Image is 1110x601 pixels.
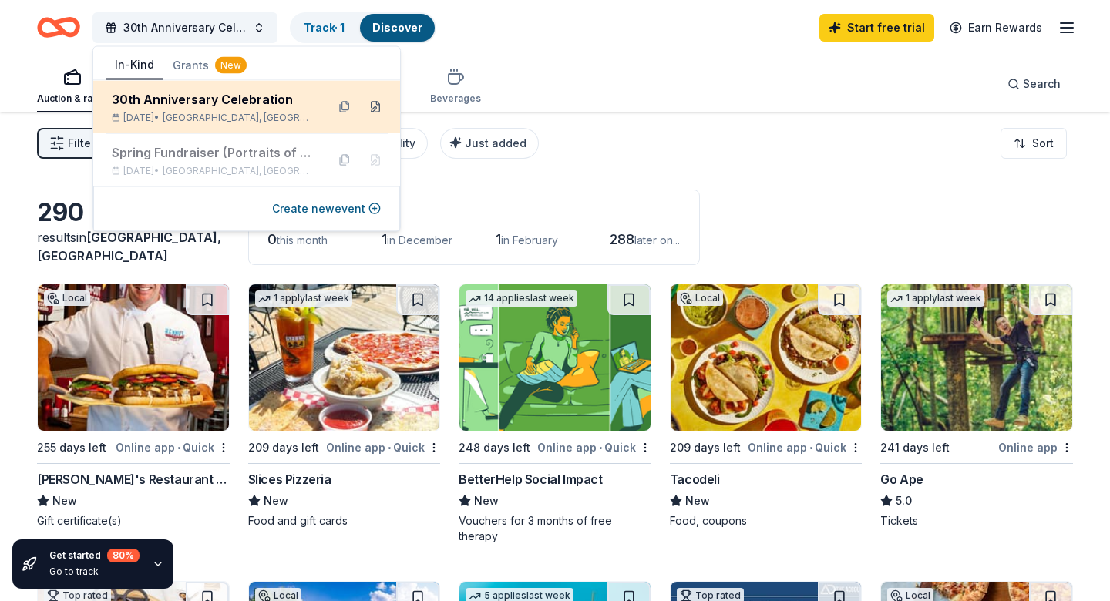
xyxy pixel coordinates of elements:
div: Online app [998,438,1073,457]
span: 1 [382,231,387,247]
div: [DATE] • [112,165,314,177]
div: 248 days left [459,438,530,457]
span: • [388,442,391,454]
span: 30th Anniversary Celebration [123,18,247,37]
button: Sort [1001,128,1067,159]
img: Image for Tacodeli [671,284,862,431]
img: Image for BetterHelp Social Impact [459,284,651,431]
div: Beverages [430,92,481,105]
span: 288 [610,231,634,247]
a: Start free trial [819,14,934,42]
div: BetterHelp Social Impact [459,470,602,489]
div: Application deadlines [267,203,681,221]
a: Earn Rewards [940,14,1051,42]
button: Create newevent [272,200,381,218]
span: Search [1023,75,1061,93]
button: 30th Anniversary Celebration [92,12,277,43]
div: [DATE] • [112,112,314,124]
img: Image for Slices Pizzeria [249,284,440,431]
button: Beverages [430,62,481,112]
div: Local [44,290,90,306]
button: Grants [163,52,256,79]
a: Image for TacodeliLocal209 days leftOnline app•QuickTacodeliNewFood, coupons [670,284,863,529]
div: Food, coupons [670,513,863,529]
span: • [809,442,812,454]
div: 80 % [107,549,140,562]
div: Online app Quick [537,438,651,457]
button: Search [995,69,1073,99]
div: Slices Pizzeria [248,470,331,489]
div: Online app Quick [326,438,440,457]
span: Sort [1032,134,1054,153]
button: Track· 1Discover [290,12,436,43]
a: Home [37,9,80,45]
div: 30th Anniversary Celebration [112,90,314,109]
a: Image for BetterHelp Social Impact14 applieslast week248 days leftOnline app•QuickBetterHelp Soci... [459,284,651,544]
a: Track· 1 [304,21,345,34]
div: Tacodeli [670,470,720,489]
img: Image for Go Ape [881,284,1072,431]
div: Online app Quick [116,438,230,457]
button: Just added [440,128,539,159]
span: Filter [68,134,95,153]
span: New [474,492,499,510]
div: New [215,57,247,74]
div: Vouchers for 3 months of free therapy [459,513,651,544]
button: Filter2 [37,128,107,159]
span: 5.0 [896,492,912,510]
div: 290 [37,197,230,228]
div: 209 days left [248,438,319,457]
div: Go Ape [880,470,923,489]
div: Local [677,290,723,306]
span: • [177,442,180,454]
button: Auction & raffle [37,62,107,112]
div: 241 days left [880,438,950,457]
div: Food and gift cards [248,513,441,529]
a: Image for Kenny's Restaurant GroupLocal255 days leftOnline app•Quick[PERSON_NAME]'s Restaurant Gr... [37,284,230,529]
span: New [264,492,288,510]
span: • [599,442,602,454]
div: Spring Fundraiser (Portraits of Success) [112,143,314,162]
span: 0 [267,231,277,247]
span: [GEOGRAPHIC_DATA], [GEOGRAPHIC_DATA] [163,112,314,124]
div: [PERSON_NAME]'s Restaurant Group [37,470,230,489]
span: in December [387,233,452,247]
span: this month [277,233,328,247]
div: Online app Quick [748,438,862,457]
div: Auction & raffle [37,92,107,105]
span: New [685,492,710,510]
span: New [52,492,77,510]
span: later on... [634,233,680,247]
a: Discover [372,21,422,34]
span: 1 [496,231,501,247]
div: 14 applies last week [466,290,577,307]
span: in February [501,233,558,247]
div: 209 days left [670,438,741,457]
div: Gift certificate(s) [37,513,230,529]
a: Image for Slices Pizzeria1 applylast week209 days leftOnline app•QuickSlices PizzeriaNewFood and ... [248,284,441,529]
div: Go to track [49,566,140,578]
div: 1 apply last week [255,290,352,307]
span: [GEOGRAPHIC_DATA], [GEOGRAPHIC_DATA] [163,165,314,177]
img: Image for Kenny's Restaurant Group [38,284,229,431]
a: Image for Go Ape1 applylast week241 days leftOnline appGo Ape5.0Tickets [880,284,1073,529]
div: Get started [49,549,140,562]
div: 255 days left [37,438,106,457]
div: Tickets [880,513,1073,529]
div: results [37,228,230,265]
div: 1 apply last week [887,290,984,307]
button: In-Kind [106,51,163,80]
span: Just added [465,136,526,149]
